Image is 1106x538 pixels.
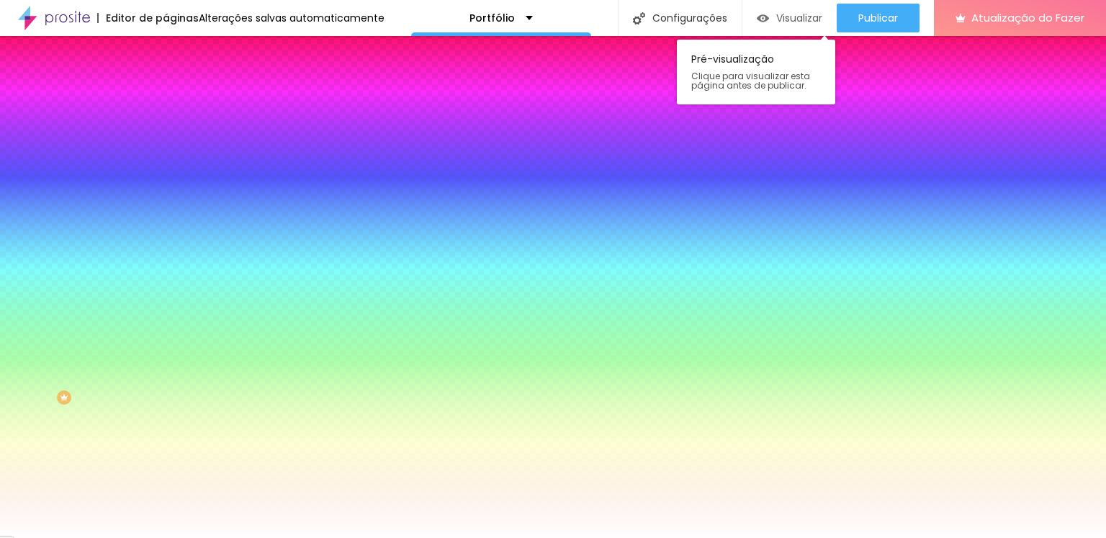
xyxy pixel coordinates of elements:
[652,11,727,25] font: Configurações
[776,11,822,25] font: Visualizar
[691,70,810,91] font: Clique para visualizar esta página antes de publicar.
[742,4,837,32] button: Visualizar
[691,52,774,66] font: Pré-visualização
[199,11,385,25] font: Alterações salvas automaticamente
[971,10,1084,25] font: Atualização do Fazer
[757,12,769,24] img: view-1.svg
[469,11,515,25] font: Portfólio
[633,12,645,24] img: Ícone
[858,11,898,25] font: Publicar
[106,11,199,25] font: Editor de páginas
[837,4,920,32] button: Publicar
